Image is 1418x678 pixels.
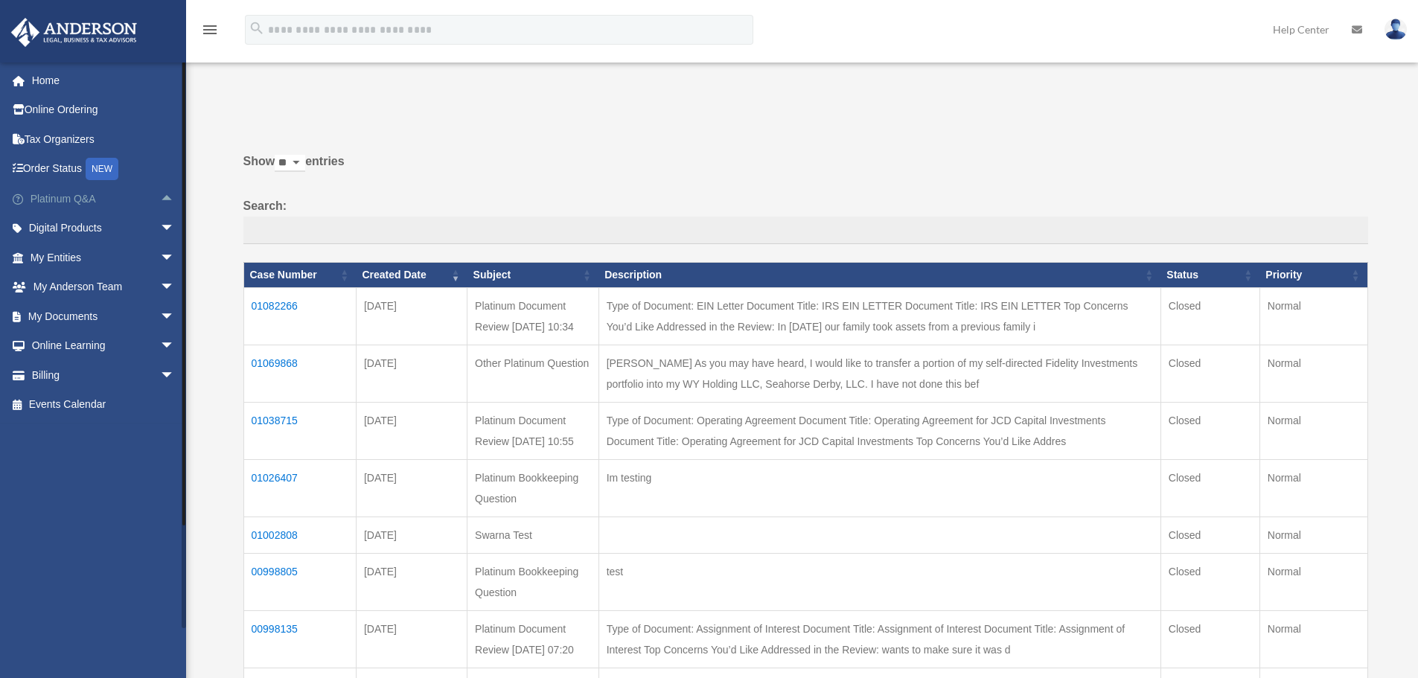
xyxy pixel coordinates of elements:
select: Showentries [275,155,305,172]
span: arrow_drop_down [160,272,190,303]
td: Platinum Bookkeeping Question [467,553,599,610]
td: Closed [1160,610,1259,668]
td: Other Platinum Question [467,345,599,402]
td: Platinum Document Review [DATE] 07:20 [467,610,599,668]
img: User Pic [1385,19,1407,40]
i: search [249,20,265,36]
td: Closed [1160,345,1259,402]
td: Closed [1160,459,1259,517]
a: Billingarrow_drop_down [10,360,197,390]
td: 01002808 [243,517,356,553]
td: Im testing [598,459,1160,517]
a: My Entitiesarrow_drop_down [10,243,197,272]
a: Home [10,65,197,95]
th: Status: activate to sort column ascending [1160,263,1259,288]
span: arrow_drop_down [160,331,190,362]
span: arrow_drop_up [160,184,190,214]
span: arrow_drop_down [160,360,190,391]
img: Anderson Advisors Platinum Portal [7,18,141,47]
td: [DATE] [356,610,467,668]
td: [DATE] [356,517,467,553]
i: menu [201,21,219,39]
td: 01026407 [243,459,356,517]
td: Closed [1160,553,1259,610]
td: [DATE] [356,287,467,345]
td: Type of Document: EIN Letter Document Title: IRS EIN LETTER Document Title: IRS EIN LETTER Top Co... [598,287,1160,345]
td: 00998135 [243,610,356,668]
td: Normal [1259,553,1367,610]
th: Subject: activate to sort column ascending [467,263,599,288]
td: 01038715 [243,402,356,459]
td: Closed [1160,402,1259,459]
div: NEW [86,158,118,180]
a: Order StatusNEW [10,154,197,185]
td: Normal [1259,345,1367,402]
td: Platinum Document Review [DATE] 10:34 [467,287,599,345]
td: Normal [1259,402,1367,459]
label: Search: [243,196,1368,245]
td: Platinum Bookkeeping Question [467,459,599,517]
input: Search: [243,217,1368,245]
td: Type of Document: Operating Agreement Document Title: Operating Agreement for JCD Capital Investm... [598,402,1160,459]
a: Tax Organizers [10,124,197,154]
a: My Anderson Teamarrow_drop_down [10,272,197,302]
td: Normal [1259,459,1367,517]
td: [DATE] [356,553,467,610]
span: arrow_drop_down [160,301,190,332]
td: 00998805 [243,553,356,610]
td: [DATE] [356,345,467,402]
span: arrow_drop_down [160,214,190,244]
a: Online Ordering [10,95,197,125]
th: Case Number: activate to sort column ascending [243,263,356,288]
td: [DATE] [356,459,467,517]
th: Created Date: activate to sort column ascending [356,263,467,288]
td: Platinum Document Review [DATE] 10:55 [467,402,599,459]
td: [PERSON_NAME] As you may have heard, I would like to transfer a portion of my self-directed Fidel... [598,345,1160,402]
td: Swarna Test [467,517,599,553]
td: Closed [1160,517,1259,553]
td: Normal [1259,610,1367,668]
td: Normal [1259,517,1367,553]
td: 01082266 [243,287,356,345]
a: Events Calendar [10,390,197,420]
td: 01069868 [243,345,356,402]
td: Closed [1160,287,1259,345]
a: Online Learningarrow_drop_down [10,331,197,361]
span: arrow_drop_down [160,243,190,273]
th: Description: activate to sort column ascending [598,263,1160,288]
a: Platinum Q&Aarrow_drop_up [10,184,197,214]
td: Normal [1259,287,1367,345]
td: Type of Document: Assignment of Interest Document Title: Assignment of Interest Document Title: A... [598,610,1160,668]
label: Show entries [243,151,1368,187]
a: menu [201,26,219,39]
a: My Documentsarrow_drop_down [10,301,197,331]
td: test [598,553,1160,610]
a: Digital Productsarrow_drop_down [10,214,197,243]
td: [DATE] [356,402,467,459]
th: Priority: activate to sort column ascending [1259,263,1367,288]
